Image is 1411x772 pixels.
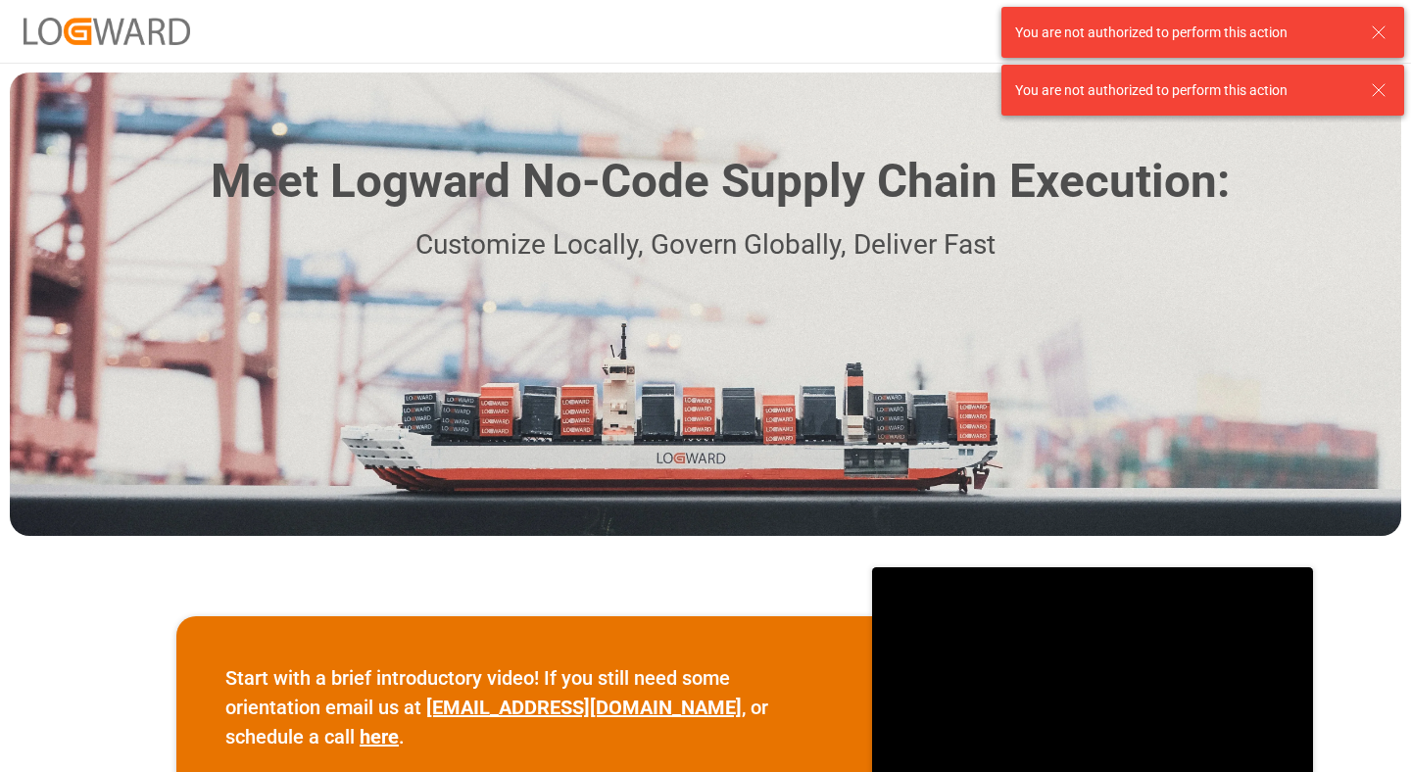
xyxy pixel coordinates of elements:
[1015,80,1352,101] div: You are not authorized to perform this action
[225,663,823,751] p: Start with a brief introductory video! If you still need some orientation email us at , or schedu...
[1015,23,1352,43] div: You are not authorized to perform this action
[24,18,190,44] img: Logward_new_orange.png
[426,696,742,719] a: [EMAIL_ADDRESS][DOMAIN_NAME]
[181,223,1230,267] p: Customize Locally, Govern Globally, Deliver Fast
[360,725,399,748] a: here
[211,147,1230,217] h1: Meet Logward No-Code Supply Chain Execution:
